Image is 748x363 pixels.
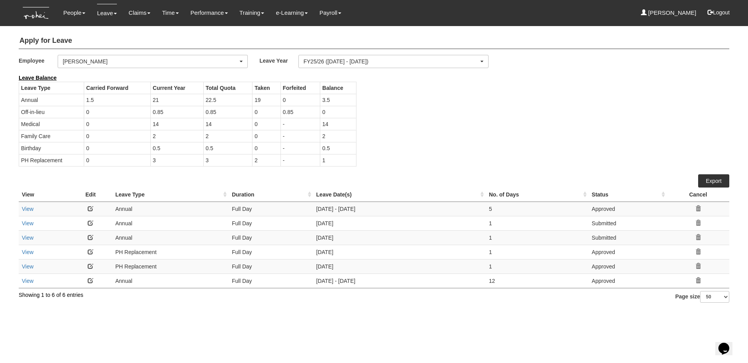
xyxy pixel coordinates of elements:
td: 0 [84,118,151,130]
h4: Apply for Leave [19,33,729,49]
td: 0 [252,118,280,130]
td: Approved [589,259,667,274]
div: [PERSON_NAME] [63,58,238,65]
td: 0.85 [280,106,320,118]
td: Annual [112,274,229,288]
td: 0.5 [320,142,356,154]
td: 12 [486,274,589,288]
td: - [280,142,320,154]
button: Logout [702,3,735,22]
td: Full Day [229,230,313,245]
a: View [22,220,34,226]
td: Full Day [229,202,313,216]
td: 3.5 [320,94,356,106]
a: Leave [97,4,117,22]
td: 21 [151,94,204,106]
td: Submitted [589,216,667,230]
td: 2 [151,130,204,142]
td: 2 [252,154,280,166]
td: 14 [151,118,204,130]
button: [PERSON_NAME] [58,55,248,68]
iframe: chat widget [715,332,740,355]
th: Leave Type [19,82,84,94]
td: 22.5 [203,94,252,106]
a: Payroll [319,4,341,22]
td: Full Day [229,274,313,288]
th: Balance [320,82,356,94]
td: Annual [112,230,229,245]
div: FY25/26 ([DATE] - [DATE]) [303,58,479,65]
a: View [22,263,34,270]
td: 3 [151,154,204,166]
button: FY25/26 ([DATE] - [DATE]) [298,55,489,68]
label: Page size [675,291,729,303]
td: Approved [589,202,667,216]
a: [PERSON_NAME] [641,4,697,22]
th: View [19,188,69,202]
td: 0 [84,142,151,154]
td: 0 [84,106,151,118]
th: Leave Date(s) : activate to sort column ascending [313,188,486,202]
td: [DATE] [313,245,486,259]
td: - [280,118,320,130]
td: Annual [19,94,84,106]
th: Cancel [667,188,729,202]
a: View [22,235,34,241]
b: Leave Balance [19,75,56,81]
td: 1 [486,230,589,245]
td: Annual [112,202,229,216]
th: Status : activate to sort column ascending [589,188,667,202]
td: - [280,130,320,142]
th: Carried Forward [84,82,151,94]
th: Taken [252,82,280,94]
td: 2 [203,130,252,142]
th: Leave Type : activate to sort column ascending [112,188,229,202]
select: Page size [700,291,729,303]
th: Edit [69,188,112,202]
td: Full Day [229,245,313,259]
td: 0 [252,106,280,118]
td: 0 [280,94,320,106]
td: 1 [486,259,589,274]
label: Employee [19,55,58,66]
a: e-Learning [276,4,308,22]
td: 0.5 [203,142,252,154]
td: Full Day [229,216,313,230]
th: Current Year [151,82,204,94]
td: Off-in-lieu [19,106,84,118]
th: Total Quota [203,82,252,94]
label: Leave Year [259,55,298,66]
td: [DATE] - [DATE] [313,202,486,216]
td: Annual [112,216,229,230]
td: 1.5 [84,94,151,106]
td: Submitted [589,230,667,245]
td: 14 [320,118,356,130]
a: Export [698,174,729,188]
td: PH Replacement [112,245,229,259]
td: Approved [589,274,667,288]
td: 1 [320,154,356,166]
td: Medical [19,118,84,130]
td: Approved [589,245,667,259]
td: 0 [84,130,151,142]
td: 19 [252,94,280,106]
td: 1 [486,216,589,230]
td: [DATE] [313,216,486,230]
a: Performance [191,4,228,22]
td: Birthday [19,142,84,154]
a: View [22,278,34,284]
a: Time [162,4,179,22]
a: People [63,4,85,22]
td: 5 [486,202,589,216]
td: PH Replacement [112,259,229,274]
td: Family Care [19,130,84,142]
td: 14 [203,118,252,130]
th: Forfeited [280,82,320,94]
td: 0 [252,142,280,154]
th: No. of Days : activate to sort column ascending [486,188,589,202]
td: PH Replacement [19,154,84,166]
td: 0 [320,106,356,118]
th: Duration : activate to sort column ascending [229,188,313,202]
a: Training [240,4,265,22]
a: Claims [129,4,150,22]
